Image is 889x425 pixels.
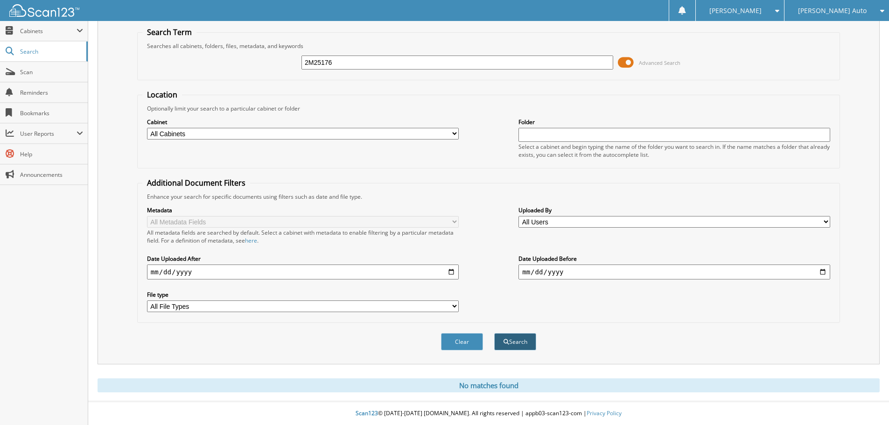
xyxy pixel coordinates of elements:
div: Searches all cabinets, folders, files, metadata, and keywords [142,42,835,50]
button: Search [494,333,536,350]
span: Scan [20,68,83,76]
span: [PERSON_NAME] Auto [798,8,867,14]
input: end [518,265,830,279]
label: File type [147,291,459,299]
span: Reminders [20,89,83,97]
input: start [147,265,459,279]
label: Cabinet [147,118,459,126]
label: Folder [518,118,830,126]
button: Clear [441,333,483,350]
a: here [245,237,257,244]
span: Advanced Search [639,59,680,66]
a: Privacy Policy [587,409,622,417]
legend: Location [142,90,182,100]
div: All metadata fields are searched by default. Select a cabinet with metadata to enable filtering b... [147,229,459,244]
span: Cabinets [20,27,77,35]
span: [PERSON_NAME] [709,8,762,14]
label: Date Uploaded Before [518,255,830,263]
div: Enhance your search for specific documents using filters such as date and file type. [142,193,835,201]
span: Announcements [20,171,83,179]
legend: Search Term [142,27,196,37]
legend: Additional Document Filters [142,178,250,188]
div: No matches found [98,378,880,392]
span: Search [20,48,82,56]
span: User Reports [20,130,77,138]
img: scan123-logo-white.svg [9,4,79,17]
div: © [DATE]-[DATE] [DOMAIN_NAME]. All rights reserved | appb03-scan123-com | [88,402,889,425]
div: Optionally limit your search to a particular cabinet or folder [142,105,835,112]
label: Metadata [147,206,459,214]
div: Select a cabinet and begin typing the name of the folder you want to search in. If the name match... [518,143,830,159]
span: Scan123 [356,409,378,417]
span: Help [20,150,83,158]
span: Bookmarks [20,109,83,117]
label: Date Uploaded After [147,255,459,263]
label: Uploaded By [518,206,830,214]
